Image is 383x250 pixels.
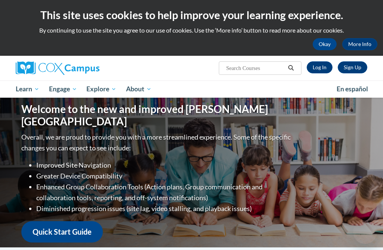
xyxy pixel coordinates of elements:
a: Quick Start Guide [21,221,103,243]
li: Improved Site Navigation [36,160,292,171]
a: Learn [11,80,44,98]
span: Learn [16,85,39,94]
li: Enhanced Group Collaboration Tools (Action plans, Group communication and collaboration tools, re... [36,182,292,203]
li: Diminished progression issues (site lag, video stalling, and playback issues) [36,203,292,214]
span: En español [337,85,368,93]
a: En español [332,81,373,97]
a: Register [338,61,367,73]
a: Cox Campus [16,61,125,75]
button: Okay [313,38,337,50]
span: Engage [49,85,77,94]
button: Search [285,64,297,73]
p: Overall, we are proud to provide you with a more streamlined experience. Some of the specific cha... [21,132,292,153]
span: About [126,85,151,94]
a: More Info [342,38,377,50]
a: Log In [307,61,333,73]
h1: Welcome to the new and improved [PERSON_NAME][GEOGRAPHIC_DATA] [21,103,292,128]
span: Explore [86,85,116,94]
p: By continuing to use the site you agree to our use of cookies. Use the ‘More info’ button to read... [6,26,377,34]
h2: This site uses cookies to help improve your learning experience. [6,7,377,22]
div: Main menu [10,80,373,98]
li: Greater Device Compatibility [36,171,292,182]
input: Search Courses [226,64,285,73]
img: Cox Campus [16,61,99,75]
a: Explore [82,80,121,98]
a: Engage [44,80,82,98]
iframe: Button to launch messaging window [353,220,377,244]
a: About [121,80,156,98]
